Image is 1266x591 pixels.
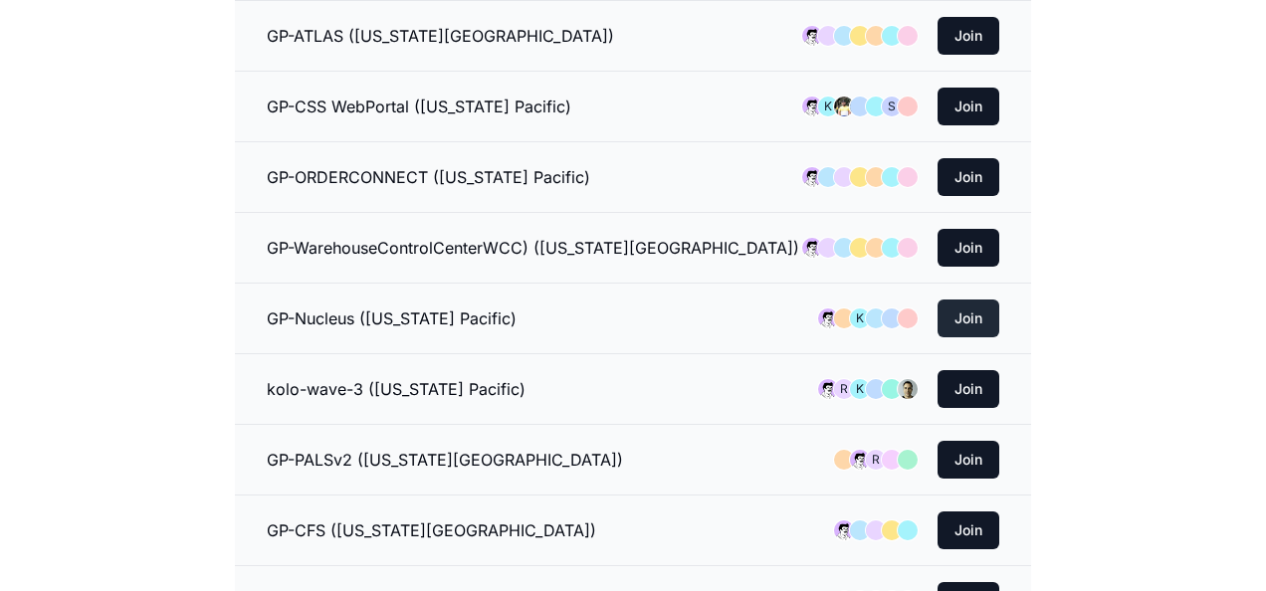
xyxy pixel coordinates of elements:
h1: R [872,452,880,468]
h1: K [824,98,832,114]
h3: GP-CFS ([US_STATE][GEOGRAPHIC_DATA]) [267,518,596,542]
h3: GP-Nucleus ([US_STATE] Pacific) [267,306,517,330]
h1: R [840,381,848,397]
button: Join [938,511,999,549]
img: avatar [802,238,822,258]
img: avatar [834,520,854,540]
h3: GP-PALSv2 ([US_STATE][GEOGRAPHIC_DATA]) [267,448,623,472]
button: Join [938,441,999,479]
h3: GP-CSS WebPortal ([US_STATE] Pacific) [267,95,571,118]
h1: S [888,98,896,114]
img: avatar [850,450,870,470]
h3: GP-ORDERCONNECT ([US_STATE] Pacific) [267,165,590,189]
h1: K [856,381,864,397]
h3: kolo-wave-3 ([US_STATE] Pacific) [267,377,526,401]
img: avatar [818,308,838,328]
img: avatar [802,97,822,116]
img: avatar [818,379,838,399]
h3: GP-ATLAS ([US_STATE][GEOGRAPHIC_DATA]) [267,24,614,48]
h1: K [856,310,864,326]
img: avatar [802,167,822,187]
img: avatar [898,379,918,399]
button: Join [938,88,999,125]
img: avatar [802,26,822,46]
button: Join [938,158,999,196]
button: Join [938,229,999,267]
button: Join [938,299,999,337]
button: Join [938,370,999,408]
img: avatar [834,97,854,116]
button: Join [938,17,999,55]
h3: GP-WarehouseControlCenterWCC) ([US_STATE][GEOGRAPHIC_DATA]) [267,236,799,260]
